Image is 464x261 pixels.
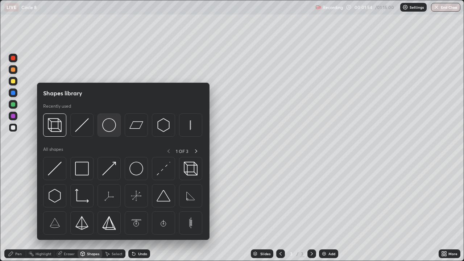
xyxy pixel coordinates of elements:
[260,252,270,256] div: Slides
[448,252,457,256] div: More
[431,3,460,12] button: End Class
[36,252,51,256] div: Highlight
[288,252,295,256] div: 3
[102,118,116,132] img: svg+xml;charset=utf-8,%3Csvg%20xmlns%3D%22http%3A%2F%2Fwww.w3.org%2F2000%2Fsvg%22%20width%3D%2236...
[48,162,62,175] img: svg+xml;charset=utf-8,%3Csvg%20xmlns%3D%22http%3A%2F%2Fwww.w3.org%2F2000%2Fsvg%22%20width%3D%2230...
[43,89,82,98] h5: Shapes library
[184,118,198,132] img: svg+xml;charset=utf-8,%3Csvg%20xmlns%3D%22http%3A%2F%2Fwww.w3.org%2F2000%2Fsvg%22%20width%3D%2265...
[157,162,170,175] img: svg+xml;charset=utf-8,%3Csvg%20xmlns%3D%22http%3A%2F%2Fwww.w3.org%2F2000%2Fsvg%22%20width%3D%2230...
[102,189,116,203] img: svg+xml;charset=utf-8,%3Csvg%20xmlns%3D%22http%3A%2F%2Fwww.w3.org%2F2000%2Fsvg%22%20width%3D%2265...
[129,189,143,203] img: svg+xml;charset=utf-8,%3Csvg%20xmlns%3D%22http%3A%2F%2Fwww.w3.org%2F2000%2Fsvg%22%20width%3D%2265...
[328,252,335,256] div: Add
[323,5,343,10] p: Recording
[102,216,116,230] img: svg+xml;charset=utf-8,%3Csvg%20xmlns%3D%22http%3A%2F%2Fwww.w3.org%2F2000%2Fsvg%22%20width%3D%2234...
[410,5,424,9] p: Settings
[75,189,89,203] img: svg+xml;charset=utf-8,%3Csvg%20xmlns%3D%22http%3A%2F%2Fwww.w3.org%2F2000%2Fsvg%22%20width%3D%2233...
[48,118,62,132] img: svg+xml;charset=utf-8,%3Csvg%20xmlns%3D%22http%3A%2F%2Fwww.w3.org%2F2000%2Fsvg%22%20width%3D%2235...
[434,4,439,10] img: end-class-cross
[138,252,147,256] div: Undo
[129,216,143,230] img: svg+xml;charset=utf-8,%3Csvg%20xmlns%3D%22http%3A%2F%2Fwww.w3.org%2F2000%2Fsvg%22%20width%3D%2265...
[321,251,327,257] img: add-slide-button
[157,189,170,203] img: svg+xml;charset=utf-8,%3Csvg%20xmlns%3D%22http%3A%2F%2Fwww.w3.org%2F2000%2Fsvg%22%20width%3D%2238...
[43,103,71,109] p: Recently used
[102,162,116,175] img: svg+xml;charset=utf-8,%3Csvg%20xmlns%3D%22http%3A%2F%2Fwww.w3.org%2F2000%2Fsvg%22%20width%3D%2230...
[75,162,89,175] img: svg+xml;charset=utf-8,%3Csvg%20xmlns%3D%22http%3A%2F%2Fwww.w3.org%2F2000%2Fsvg%22%20width%3D%2234...
[87,252,99,256] div: Shapes
[112,252,123,256] div: Select
[402,4,408,10] img: class-settings-icons
[48,216,62,230] img: svg+xml;charset=utf-8,%3Csvg%20xmlns%3D%22http%3A%2F%2Fwww.w3.org%2F2000%2Fsvg%22%20width%3D%2265...
[75,216,89,230] img: svg+xml;charset=utf-8,%3Csvg%20xmlns%3D%22http%3A%2F%2Fwww.w3.org%2F2000%2Fsvg%22%20width%3D%2234...
[176,148,188,154] p: 1 OF 3
[157,118,170,132] img: svg+xml;charset=utf-8,%3Csvg%20xmlns%3D%22http%3A%2F%2Fwww.w3.org%2F2000%2Fsvg%22%20width%3D%2230...
[7,4,16,10] p: LIVE
[300,250,304,257] div: 3
[157,216,170,230] img: svg+xml;charset=utf-8,%3Csvg%20xmlns%3D%22http%3A%2F%2Fwww.w3.org%2F2000%2Fsvg%22%20width%3D%2265...
[184,162,198,175] img: svg+xml;charset=utf-8,%3Csvg%20xmlns%3D%22http%3A%2F%2Fwww.w3.org%2F2000%2Fsvg%22%20width%3D%2235...
[129,162,143,175] img: svg+xml;charset=utf-8,%3Csvg%20xmlns%3D%22http%3A%2F%2Fwww.w3.org%2F2000%2Fsvg%22%20width%3D%2236...
[129,118,143,132] img: svg+xml;charset=utf-8,%3Csvg%20xmlns%3D%22http%3A%2F%2Fwww.w3.org%2F2000%2Fsvg%22%20width%3D%2244...
[48,189,62,203] img: svg+xml;charset=utf-8,%3Csvg%20xmlns%3D%22http%3A%2F%2Fwww.w3.org%2F2000%2Fsvg%22%20width%3D%2230...
[315,4,321,10] img: recording.375f2c34.svg
[75,118,89,132] img: svg+xml;charset=utf-8,%3Csvg%20xmlns%3D%22http%3A%2F%2Fwww.w3.org%2F2000%2Fsvg%22%20width%3D%2230...
[184,189,198,203] img: svg+xml;charset=utf-8,%3Csvg%20xmlns%3D%22http%3A%2F%2Fwww.w3.org%2F2000%2Fsvg%22%20width%3D%2265...
[15,252,22,256] div: Pen
[297,252,299,256] div: /
[64,252,75,256] div: Eraser
[21,4,37,10] p: Circle 8
[43,146,63,156] p: All shapes
[184,216,198,230] img: svg+xml;charset=utf-8,%3Csvg%20xmlns%3D%22http%3A%2F%2Fwww.w3.org%2F2000%2Fsvg%22%20width%3D%2265...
